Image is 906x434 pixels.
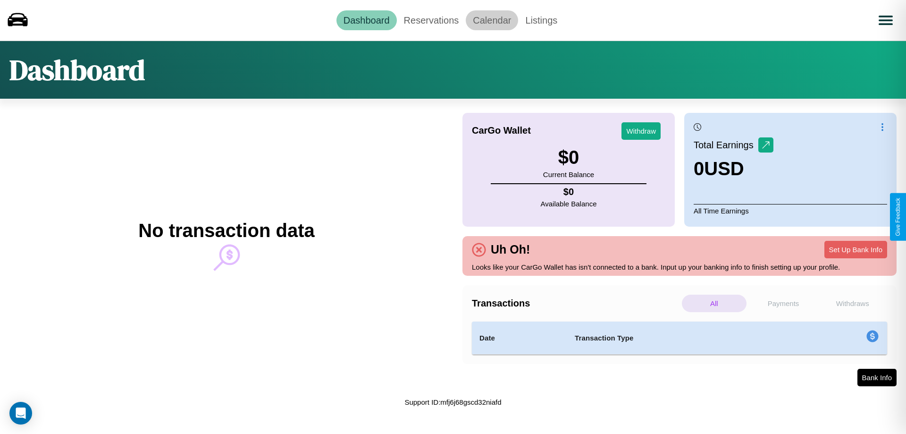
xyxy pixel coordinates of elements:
button: Set Up Bank Info [824,241,887,258]
p: Current Balance [543,168,594,181]
a: Dashboard [336,10,397,30]
a: Reservations [397,10,466,30]
p: Support ID: mfj6j68gscd32niafd [404,396,501,408]
p: All [682,295,747,312]
h4: Transactions [472,298,679,309]
p: Total Earnings [694,136,758,153]
p: Available Balance [541,197,597,210]
h3: 0 USD [694,158,773,179]
h3: $ 0 [543,147,594,168]
h4: $ 0 [541,187,597,197]
p: Withdraws [820,295,885,312]
button: Bank Info [857,369,897,386]
button: Open menu [872,7,899,34]
h4: Transaction Type [575,332,789,344]
h4: Date [479,332,560,344]
button: Withdraw [621,122,661,140]
div: Give Feedback [895,198,901,236]
div: Open Intercom Messenger [9,402,32,425]
h2: No transaction data [138,220,314,241]
a: Calendar [466,10,518,30]
p: Payments [751,295,816,312]
p: Looks like your CarGo Wallet has isn't connected to a bank. Input up your banking info to finish ... [472,261,887,273]
h4: CarGo Wallet [472,125,531,136]
p: All Time Earnings [694,204,887,217]
h1: Dashboard [9,51,145,89]
h4: Uh Oh! [486,243,535,256]
a: Listings [518,10,564,30]
table: simple table [472,322,887,355]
